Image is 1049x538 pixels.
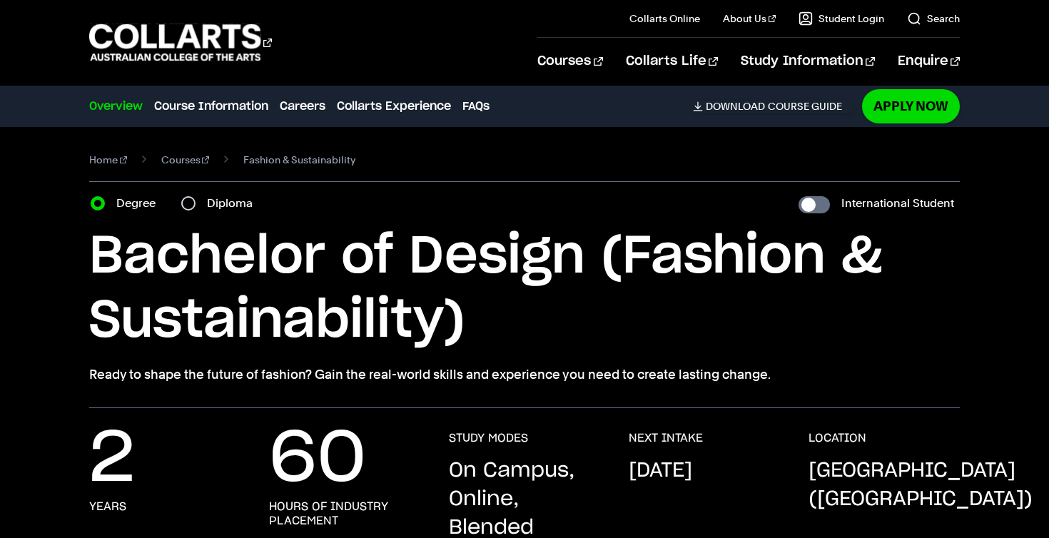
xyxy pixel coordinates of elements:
[862,89,960,123] a: Apply Now
[154,98,268,115] a: Course Information
[706,100,765,113] span: Download
[89,22,272,63] div: Go to homepage
[89,499,126,514] h3: years
[809,431,866,445] h3: LOCATION
[723,11,776,26] a: About Us
[269,431,366,488] p: 60
[626,38,718,85] a: Collarts Life
[629,431,703,445] h3: NEXT INTAKE
[629,11,700,26] a: Collarts Online
[280,98,325,115] a: Careers
[89,431,135,488] p: 2
[243,150,355,170] span: Fashion & Sustainability
[161,150,210,170] a: Courses
[337,98,451,115] a: Collarts Experience
[799,11,884,26] a: Student Login
[693,100,853,113] a: DownloadCourse Guide
[741,38,875,85] a: Study Information
[809,457,1033,514] p: [GEOGRAPHIC_DATA] ([GEOGRAPHIC_DATA])
[537,38,602,85] a: Courses
[907,11,960,26] a: Search
[89,98,143,115] a: Overview
[116,193,164,213] label: Degree
[449,431,528,445] h3: STUDY MODES
[269,499,420,528] h3: hours of industry placement
[462,98,490,115] a: FAQs
[898,38,960,85] a: Enquire
[841,193,954,213] label: International Student
[89,365,960,385] p: Ready to shape the future of fashion? Gain the real-world skills and experience you need to creat...
[207,193,261,213] label: Diploma
[89,225,960,353] h1: Bachelor of Design (Fashion & Sustainability)
[629,457,692,485] p: [DATE]
[89,150,127,170] a: Home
